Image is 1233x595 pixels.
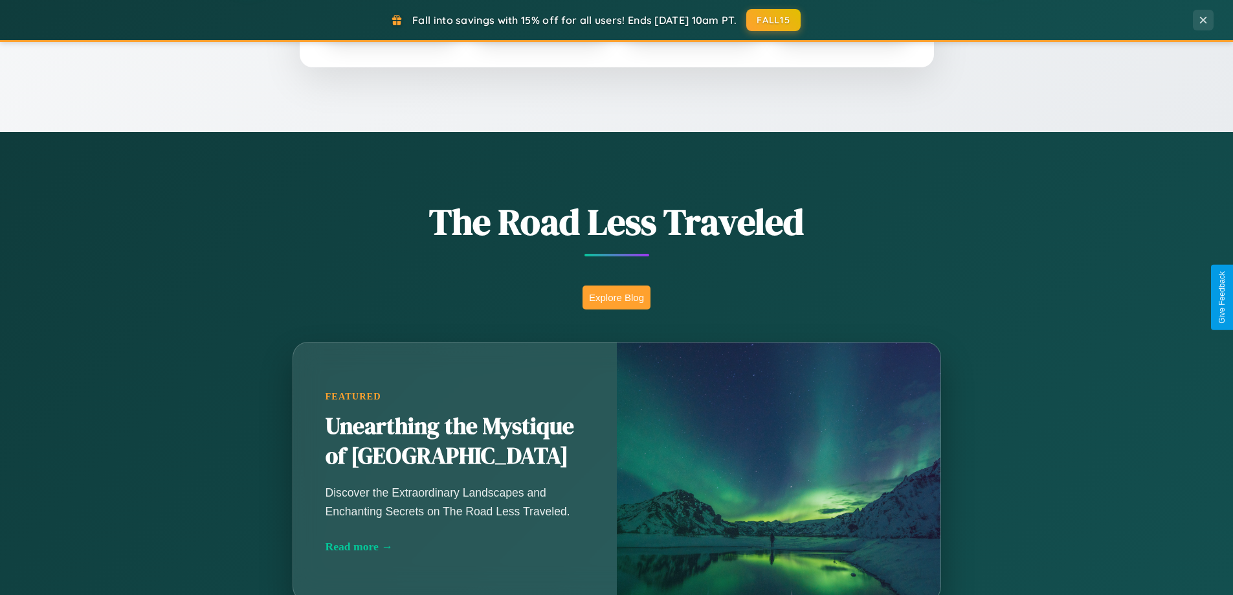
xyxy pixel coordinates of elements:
p: Discover the Extraordinary Landscapes and Enchanting Secrets on The Road Less Traveled. [326,484,584,520]
button: FALL15 [746,9,801,31]
button: Explore Blog [583,286,650,309]
div: Read more → [326,540,584,554]
div: Featured [326,391,584,402]
h2: Unearthing the Mystique of [GEOGRAPHIC_DATA] [326,412,584,471]
div: Give Feedback [1217,271,1227,324]
h1: The Road Less Traveled [228,197,1005,247]
span: Fall into savings with 15% off for all users! Ends [DATE] 10am PT. [412,14,737,27]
